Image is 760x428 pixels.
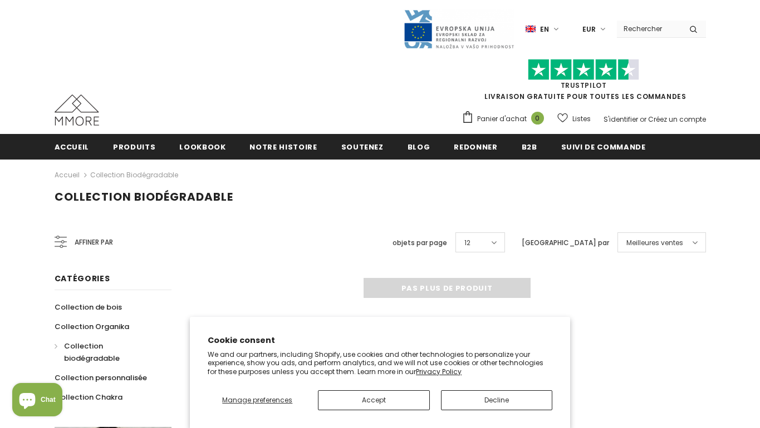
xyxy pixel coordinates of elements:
[64,341,120,364] span: Collection biodégradable
[179,142,225,152] span: Lookbook
[55,372,147,383] span: Collection personnalisée
[249,134,317,159] a: Notre histoire
[55,142,90,152] span: Accueil
[540,24,549,35] span: en
[526,24,536,34] img: i-lang-1.png
[208,390,307,410] button: Manage preferences
[55,321,129,332] span: Collection Organika
[55,317,129,336] a: Collection Organika
[55,168,80,182] a: Accueil
[408,142,430,152] span: Blog
[249,142,317,152] span: Notre histoire
[403,9,514,49] img: Javni Razpis
[318,390,429,410] button: Accept
[640,115,646,124] span: or
[617,21,681,37] input: Search Site
[55,297,122,317] a: Collection de bois
[55,368,147,387] a: Collection personnalisée
[528,59,639,81] img: Faites confiance aux étoiles pilotes
[557,109,591,128] a: Listes
[626,237,683,248] span: Meilleures ventes
[393,237,447,248] label: objets par page
[55,302,122,312] span: Collection de bois
[90,170,178,180] a: Collection biodégradable
[55,134,90,159] a: Accueil
[561,142,646,152] span: Suivi de commande
[462,64,706,101] span: LIVRAISON GRATUITE POUR TOUTES LES COMMANDES
[113,134,155,159] a: Produits
[561,81,607,90] a: TrustPilot
[454,134,497,159] a: Redonner
[441,390,552,410] button: Decline
[75,236,113,248] span: Affiner par
[522,142,537,152] span: B2B
[531,112,544,125] span: 0
[341,142,384,152] span: soutenez
[403,24,514,33] a: Javni Razpis
[113,142,155,152] span: Produits
[522,237,609,248] label: [GEOGRAPHIC_DATA] par
[208,350,552,376] p: We and our partners, including Shopify, use cookies and other technologies to personalize your ex...
[55,387,122,407] a: Collection Chakra
[341,134,384,159] a: soutenez
[454,142,497,152] span: Redonner
[464,237,470,248] span: 12
[179,134,225,159] a: Lookbook
[55,189,233,205] span: Collection biodégradable
[572,113,591,125] span: Listes
[55,273,110,284] span: Catégories
[477,113,527,125] span: Panier d'achat
[604,115,638,124] a: S'identifier
[522,134,537,159] a: B2B
[408,134,430,159] a: Blog
[208,335,552,346] h2: Cookie consent
[55,94,99,126] img: Cas MMORE
[55,392,122,402] span: Collection Chakra
[582,24,596,35] span: EUR
[416,367,462,376] a: Privacy Policy
[222,395,292,405] span: Manage preferences
[55,336,159,368] a: Collection biodégradable
[9,383,66,419] inbox-online-store-chat: Shopify online store chat
[648,115,706,124] a: Créez un compte
[462,111,550,127] a: Panier d'achat 0
[561,134,646,159] a: Suivi de commande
